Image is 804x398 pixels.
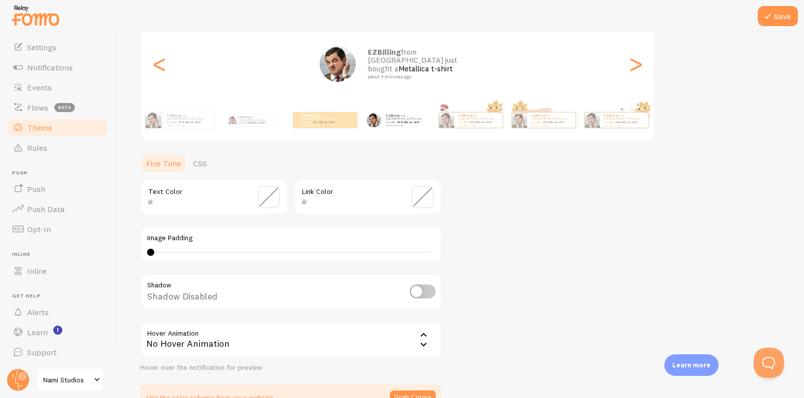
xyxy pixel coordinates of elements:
[43,374,91,386] span: Nami Studios
[153,28,165,100] div: Previous slide
[543,120,565,124] a: Metallica t-shirt
[54,103,75,112] span: beta
[6,302,110,322] a: Alerts
[368,47,401,57] strong: EZBilling
[140,153,187,173] a: Fine Tune
[368,74,465,79] small: about 4 minutes ago
[386,114,399,118] strong: EZBilling
[366,113,381,127] img: Fomo
[604,114,644,126] p: from [GEOGRAPHIC_DATA] just bought a
[27,347,57,357] span: Support
[531,114,571,126] p: from [GEOGRAPHIC_DATA] just bought a
[228,116,236,124] img: Fomo
[584,113,599,128] img: Fomo
[11,3,61,28] img: fomo-relay-logo-orange.svg
[27,82,52,92] span: Events
[187,153,213,173] a: CSS
[12,293,110,300] span: Get Help
[238,116,249,119] strong: EZBilling
[470,120,492,124] a: Metallica t-shirt
[604,114,617,118] strong: EZBilling
[531,124,570,126] small: about 4 minutes ago
[179,120,201,124] a: Metallica t-shirt
[672,360,711,370] p: Learn more
[754,348,784,378] iframe: Help Scout Beacon - Open
[6,118,110,138] a: Theme
[386,124,425,126] small: about 4 minutes ago
[6,97,110,118] a: Flows beta
[27,103,48,113] span: Flows
[6,261,110,281] a: Inline
[458,114,471,118] strong: EZBilling
[531,114,544,118] strong: EZBilling
[27,224,51,234] span: Opt-In
[167,114,180,118] strong: EZBilling
[301,114,314,118] strong: EZBilling
[145,112,161,128] img: Fomo
[6,138,110,158] a: Rules
[664,354,719,376] div: Learn more
[12,170,110,176] span: Push
[512,113,527,128] img: Fomo
[386,114,426,126] p: from [GEOGRAPHIC_DATA] just bought a
[27,327,48,337] span: Learn
[53,326,62,335] svg: <p>Watch New Feature Tutorials!</p>
[616,120,638,124] a: Metallica t-shirt
[27,204,65,214] span: Push Data
[6,77,110,97] a: Events
[301,124,340,126] small: about 4 minutes ago
[458,124,497,126] small: about 4 minutes ago
[27,143,47,153] span: Rules
[27,184,45,194] span: Push
[27,266,47,276] span: Inline
[6,179,110,199] a: Push
[368,48,468,79] p: from [GEOGRAPHIC_DATA] just bought a
[140,363,442,372] div: Hover over the notification for preview
[12,251,110,258] span: Inline
[27,62,73,72] span: Notifications
[147,234,435,243] label: Image Padding
[27,42,56,52] span: Settings
[320,46,356,82] img: Fomo
[439,113,454,128] img: Fomo
[6,37,110,57] a: Settings
[6,57,110,77] a: Notifications
[6,342,110,362] a: Support
[398,120,420,124] a: Metallica t-shirt
[630,28,642,100] div: Next slide
[140,274,442,311] div: Shadow Disabled
[398,64,453,73] a: Metallica t-shirt
[313,120,335,124] a: Metallica t-shirt
[36,368,104,392] a: Nami Studios
[140,322,442,357] div: No Hover Animation
[301,114,341,126] p: from [GEOGRAPHIC_DATA] just bought a
[6,219,110,239] a: Opt-In
[167,114,210,126] p: from [GEOGRAPHIC_DATA] just bought a
[6,322,110,342] a: Learn
[27,307,49,317] span: Alerts
[167,124,209,126] small: about 4 minutes ago
[27,123,52,133] span: Theme
[238,115,272,126] p: from [GEOGRAPHIC_DATA] just bought a
[248,121,265,124] a: Metallica t-shirt
[604,124,643,126] small: about 4 minutes ago
[458,114,498,126] p: from [GEOGRAPHIC_DATA] just bought a
[6,199,110,219] a: Push Data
